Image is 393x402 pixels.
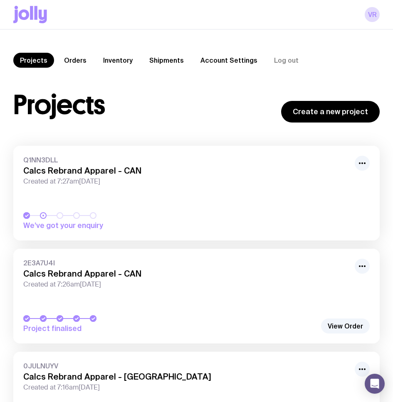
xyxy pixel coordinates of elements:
[143,53,190,68] a: Shipments
[23,280,350,289] span: Created at 7:26am[DATE]
[365,7,380,22] a: VR
[23,383,350,392] span: Created at 7:16am[DATE]
[267,53,305,68] button: Log out
[13,92,105,118] h1: Projects
[13,53,54,68] a: Projects
[194,53,264,68] a: Account Settings
[321,319,370,333] a: View Order
[57,53,93,68] a: Orders
[23,269,350,279] h3: Calcs Rebrand Apparel - CAN
[13,146,380,240] a: Q1NN3DLLCalcs Rebrand Apparel - CANCreated at 7:27am[DATE]We’ve got your enquiry
[23,372,350,382] h3: Calcs Rebrand Apparel - [GEOGRAPHIC_DATA]
[23,177,350,186] span: Created at 7:27am[DATE]
[23,156,350,164] span: Q1NN3DLL
[23,221,316,230] span: We’ve got your enquiry
[23,362,350,370] span: 0JULNUYV
[23,259,350,267] span: 2E3A7U4I
[13,249,380,343] a: 2E3A7U4ICalcs Rebrand Apparel - CANCreated at 7:26am[DATE]Project finalised
[23,324,316,333] span: Project finalised
[281,101,380,123] a: Create a new project
[96,53,139,68] a: Inventory
[365,374,385,394] div: Open Intercom Messenger
[23,166,350,176] h3: Calcs Rebrand Apparel - CAN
